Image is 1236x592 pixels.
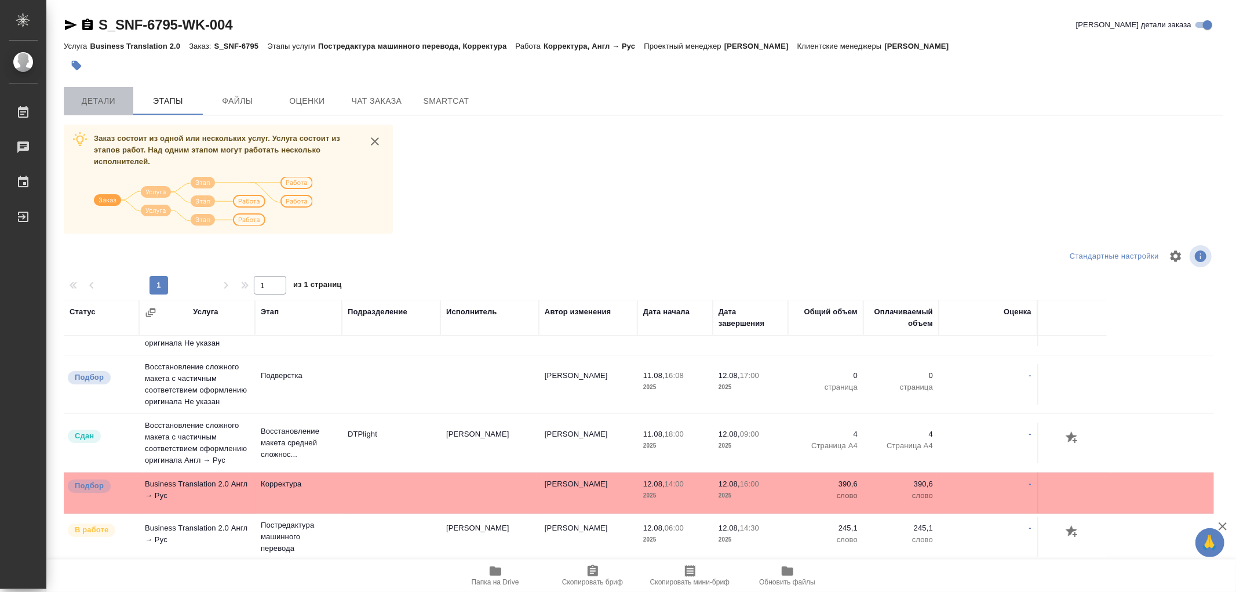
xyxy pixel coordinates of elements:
p: страница [794,382,858,393]
p: 12.08, [719,430,740,438]
button: Скопировать мини-бриф [641,560,739,592]
a: - [1029,524,1031,532]
div: Статус [70,306,96,318]
p: Постредактура машинного перевода, Корректура [318,42,515,50]
button: Папка на Drive [447,560,544,592]
div: Дата завершения [719,306,782,329]
p: Подбор [75,372,104,383]
p: 16:00 [740,480,759,488]
p: страница [869,382,933,393]
p: Постредактура машинного перевода [261,520,336,554]
p: 12.08, [643,480,665,488]
p: В работе [75,524,108,536]
p: слово [869,490,933,502]
p: слово [794,490,858,502]
span: Скопировать бриф [562,578,623,586]
p: Заказ: [189,42,214,50]
td: [PERSON_NAME] [440,423,539,463]
p: 12.08, [719,480,740,488]
span: Детали [71,94,126,108]
p: 245,1 [869,522,933,534]
p: S_SNF-6795 [214,42,268,50]
p: Восстановление макета средней сложнос... [261,426,336,460]
span: Заказ состоит из одной или нескольких услуг. Услуга состоит из этапов работ. Над одним этапом мог... [94,134,340,166]
p: 4 [794,428,858,440]
span: SmartCat [418,94,474,108]
p: 2025 [719,534,782,546]
div: Услуга [193,306,218,318]
td: Business Translation 2.0 Англ → Рус [139,517,255,557]
p: Услуга [64,42,90,50]
a: - [1029,371,1031,380]
span: Оценки [279,94,335,108]
p: 12.08, [643,524,665,532]
button: Сгруппировать [145,307,156,318]
span: [PERSON_NAME] детали заказа [1076,19,1191,31]
p: Корректура [261,478,336,490]
div: Исполнитель [446,306,497,318]
p: слово [794,534,858,546]
p: Подбор [75,480,104,492]
div: Этап [261,306,279,318]
p: 2025 [643,440,707,452]
p: Клиентские менеджеры [797,42,885,50]
p: Этапы услуги [267,42,318,50]
p: 14:30 [740,524,759,532]
td: [PERSON_NAME] [539,423,637,463]
p: Работа [515,42,544,50]
button: close [366,133,384,150]
td: DTPlight [342,423,440,463]
div: Общий объем [804,306,858,318]
p: 14:00 [665,480,684,488]
div: Дата начала [643,306,690,318]
p: 2025 [719,490,782,502]
p: Business Translation 2.0 [90,42,189,50]
p: Корректура, Англ → Рус [544,42,644,50]
button: 🙏 [1195,528,1224,557]
p: 2025 [719,382,782,393]
a: - [1029,430,1031,438]
p: 12.08, [719,371,740,380]
td: Восстановление сложного макета с частичным соответствием оформлению оригинала Англ → Рус [139,414,255,472]
p: 245,1 [794,522,858,534]
p: Страница А4 [869,440,933,452]
td: [PERSON_NAME] [539,473,637,513]
p: 0 [794,370,858,382]
div: Подразделение [348,306,407,318]
span: Настроить таблицу [1162,242,1190,270]
p: [PERSON_NAME] [724,42,797,50]
p: Сдан [75,430,94,442]
td: [PERSON_NAME] [539,517,637,557]
span: Этапы [140,94,196,108]
p: 11.08, [643,371,665,380]
button: Добавить оценку [1063,522,1082,542]
p: 2025 [643,382,707,393]
p: 18:00 [665,430,684,438]
p: 12.08, [719,524,740,532]
p: Подверстка [261,370,336,382]
button: Обновить файлы [739,560,836,592]
button: Добавить тэг [64,53,89,78]
span: из 1 страниц [293,278,342,295]
p: Страница А4 [794,440,858,452]
span: Файлы [210,94,265,108]
a: S_SNF-6795-WK-004 [99,17,232,32]
p: 2025 [643,490,707,502]
p: 390,6 [794,478,858,490]
span: Чат заказа [349,94,404,108]
div: Автор изменения [545,306,611,318]
p: Проектный менеджер [644,42,724,50]
p: 2025 [719,440,782,452]
p: 16:08 [665,371,684,380]
p: 17:00 [740,371,759,380]
td: Business Translation 2.0 Англ → Рус [139,473,255,513]
a: - [1029,480,1031,488]
p: 390,6 [869,478,933,490]
button: Скопировать ссылку [81,18,94,32]
td: [PERSON_NAME] [539,364,637,405]
td: Восстановление сложного макета с частичным соответствием оформлению оригинала Не указан [139,355,255,413]
span: Посмотреть информацию [1190,245,1214,267]
td: [PERSON_NAME] [440,517,539,557]
span: 🙏 [1200,531,1220,555]
span: Обновить файлы [759,578,815,586]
